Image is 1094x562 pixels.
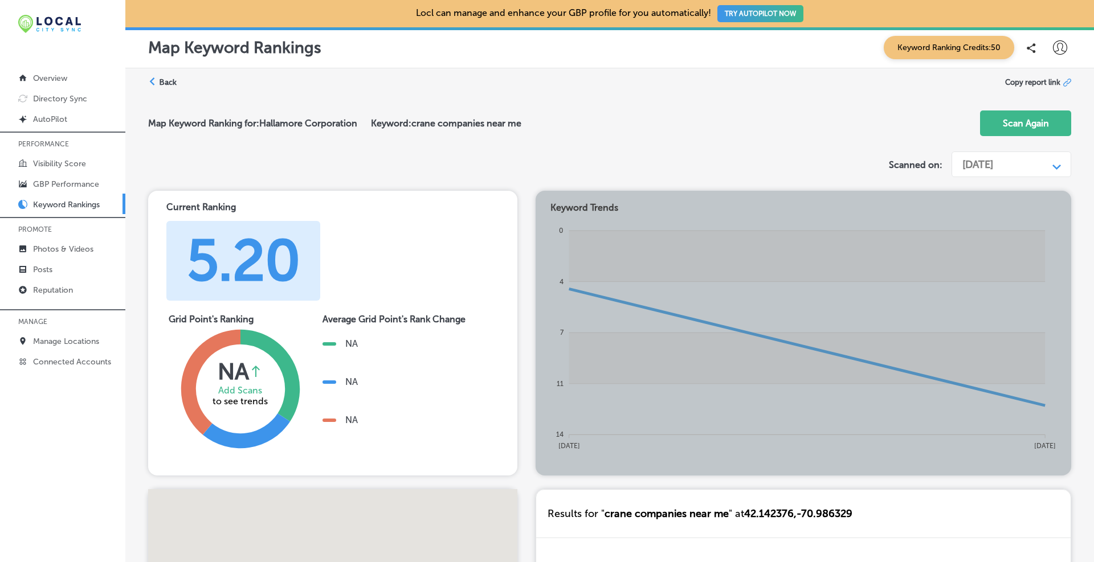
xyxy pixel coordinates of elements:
[33,244,93,254] p: Photos & Videos
[187,227,300,295] div: 5.20
[209,385,271,396] div: Add Scans
[345,338,358,349] div: NA
[345,415,358,425] div: NA
[33,337,99,346] p: Manage Locations
[323,314,466,325] div: Average Grid Point's Rank Change
[166,202,333,212] div: Current Ranking
[169,314,311,325] div: Grid Point's Ranking
[33,159,86,169] p: Visibility Score
[33,114,67,124] p: AutoPilot
[33,265,52,274] p: Posts
[605,507,729,520] span: crane companies near me
[33,73,67,83] p: Overview
[148,118,371,129] h2: Map Keyword Ranking for: Hallamore Corporation
[148,38,321,57] p: Map Keyword Rankings
[33,94,87,104] p: Directory Sync
[884,36,1014,59] span: Keyword Ranking Credits: 50
[33,200,100,210] p: Keyword Rankings
[159,77,177,88] label: Back
[889,159,942,170] label: Scanned on:
[1005,78,1060,87] span: Copy report link
[744,507,852,520] span: 42.142376 , -70.986329
[345,376,358,387] div: NA
[33,357,111,367] p: Connected Accounts
[536,490,864,538] div: Results for " " at
[717,5,803,22] button: TRY AUTOPILOT NOW
[18,15,81,33] img: 12321ecb-abad-46dd-be7f-2600e8d3409flocal-city-sync-logo-rectangle.png
[33,285,73,295] p: Reputation
[209,385,271,407] div: to see trends
[33,179,99,189] p: GBP Performance
[371,118,521,129] h2: Keyword: crane companies near me
[980,110,1071,136] button: Scan Again
[962,158,993,171] div: [DATE]
[218,358,249,385] div: NA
